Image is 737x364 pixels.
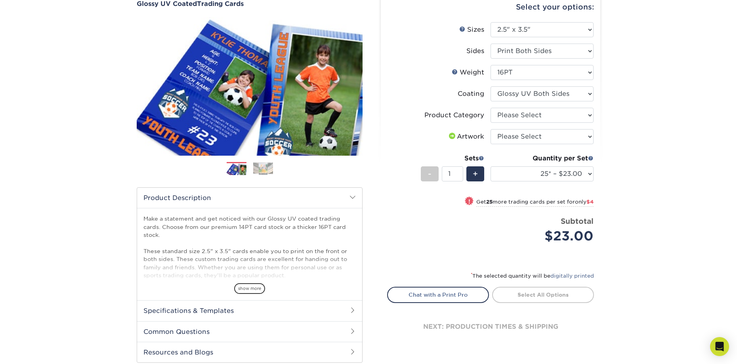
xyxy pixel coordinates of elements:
[486,199,493,205] strong: 25
[458,89,484,99] div: Coating
[468,197,470,206] span: !
[2,340,67,361] iframe: Google Customer Reviews
[137,321,362,342] h2: Common Questions
[586,199,594,205] span: $4
[143,215,356,312] p: Make a statement and get noticed with our Glossy UV coated trading cards. Choose from our premium...
[496,227,594,246] div: $23.00
[234,283,265,294] span: show more
[561,217,594,225] strong: Subtotal
[387,287,489,303] a: Chat with a Print Pro
[137,188,362,208] h2: Product Description
[575,199,594,205] span: only
[466,46,484,56] div: Sides
[137,342,362,362] h2: Resources and Blogs
[253,162,273,175] img: Trading Cards 02
[491,154,594,163] div: Quantity per Set
[227,162,246,176] img: Trading Cards 01
[137,8,363,164] img: Glossy UV Coated 01
[473,168,478,180] span: +
[447,132,484,141] div: Artwork
[550,273,594,279] a: digitally printed
[476,199,594,207] small: Get more trading cards per set for
[459,25,484,34] div: Sizes
[710,337,729,356] div: Open Intercom Messenger
[387,303,594,351] div: next: production times & shipping
[471,273,594,279] small: The selected quantity will be
[428,168,432,180] span: -
[137,300,362,321] h2: Specifications & Templates
[424,111,484,120] div: Product Category
[421,154,484,163] div: Sets
[492,287,594,303] a: Select All Options
[452,68,484,77] div: Weight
